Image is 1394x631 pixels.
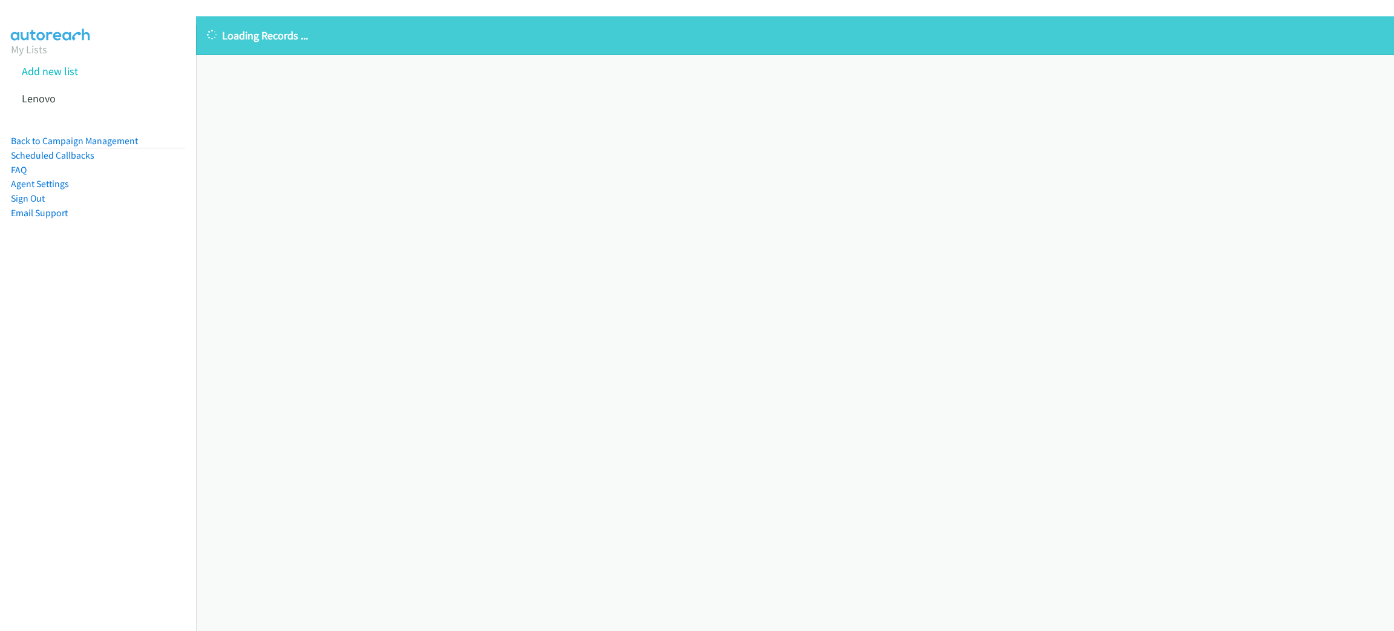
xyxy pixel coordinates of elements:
[11,150,94,161] a: Scheduled Callbacks
[22,64,78,78] a: Add new list
[11,193,45,204] a: Sign Out
[11,178,69,190] a: Agent Settings
[11,135,138,147] a: Back to Campaign Management
[207,27,1383,44] p: Loading Records ...
[11,207,68,219] a: Email Support
[11,42,47,56] a: My Lists
[11,164,27,176] a: FAQ
[22,91,56,105] a: Lenovo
